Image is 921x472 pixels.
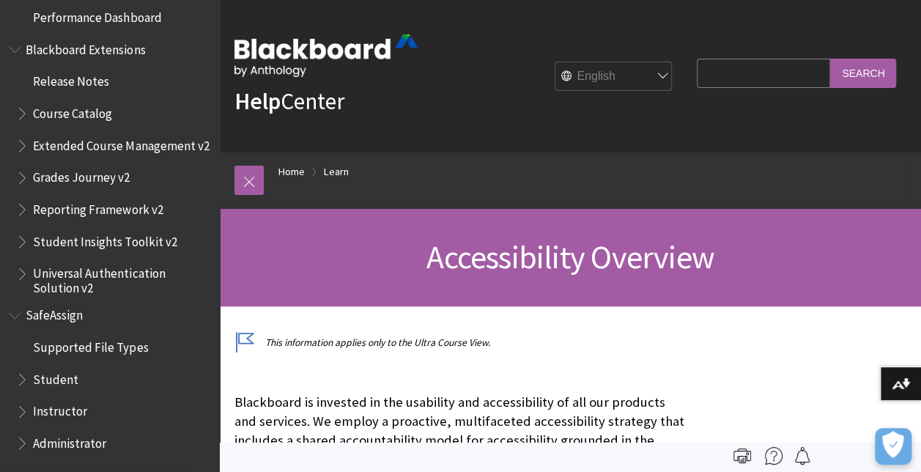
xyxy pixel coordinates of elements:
[33,262,210,296] span: Universal Authentication Solution v2
[324,163,349,181] a: Learn
[33,70,109,89] span: Release Notes
[33,399,87,419] span: Instructor
[426,237,714,277] span: Accessibility Overview
[33,229,177,249] span: Student Insights Toolkit v2
[794,447,811,465] img: Follow this page
[234,86,344,116] a: HelpCenter
[33,133,209,153] span: Extended Course Management v2
[733,447,751,465] img: Print
[33,197,163,217] span: Reporting Framework v2
[765,447,783,465] img: More help
[555,62,673,92] select: Site Language Selector
[234,34,418,77] img: Blackboard by Anthology
[234,86,281,116] strong: Help
[33,335,148,355] span: Supported File Types
[830,59,896,87] input: Search
[26,37,145,57] span: Blackboard Extensions
[234,336,689,350] p: This information applies only to the Ultra Course View.
[9,37,211,296] nav: Book outline for Blackboard Extensions
[33,367,78,387] span: Student
[278,163,305,181] a: Home
[26,303,83,323] span: SafeAssign
[875,428,911,465] button: فتح التفضيلات
[33,431,106,451] span: Administrator
[33,5,161,25] span: Performance Dashboard
[33,101,112,121] span: Course Catalog
[9,303,211,456] nav: Book outline for Blackboard SafeAssign
[33,166,130,185] span: Grades Journey v2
